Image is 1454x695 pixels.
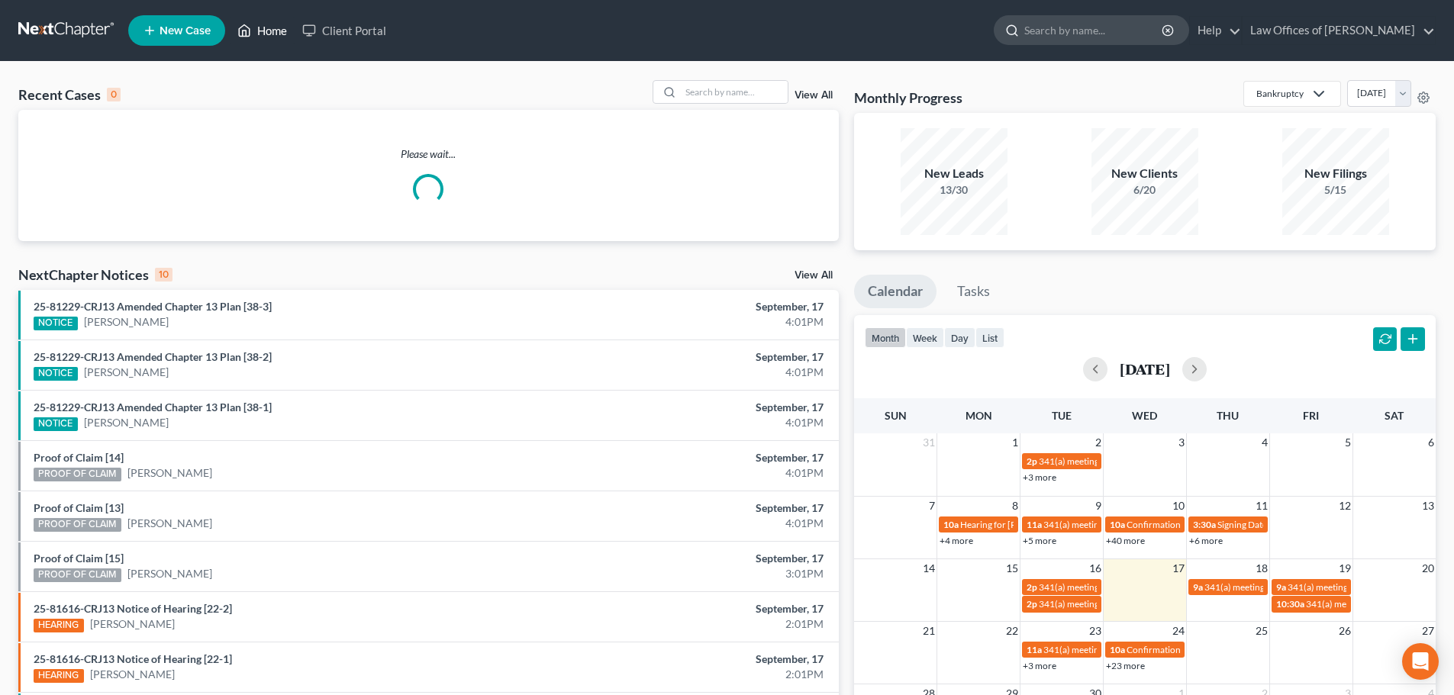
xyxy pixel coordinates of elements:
a: Home [230,17,295,44]
span: 7 [927,497,937,515]
span: Thu [1217,409,1239,422]
div: New Filings [1282,165,1389,182]
div: September, 17 [570,400,824,415]
a: 25-81229-CRJ13 Amended Chapter 13 Plan [38-1] [34,401,272,413]
a: 25-81229-CRJ13 Amended Chapter 13 Plan [38-3] [34,300,272,313]
span: 10a [1110,644,1125,655]
span: 31 [921,433,937,452]
div: 5/15 [1282,182,1389,198]
div: September, 17 [570,500,824,516]
span: 27 [1420,622,1436,640]
div: September, 17 [570,652,824,667]
a: [PERSON_NAME] [84,415,169,430]
div: Open Intercom Messenger [1402,643,1439,680]
span: 22 [1004,622,1020,640]
button: month [865,327,906,348]
a: 25-81616-CRJ13 Notice of Hearing [22-2] [34,602,232,615]
a: [PERSON_NAME] [84,314,169,330]
span: 18 [1254,559,1269,578]
input: Search by name... [681,81,788,103]
a: [PERSON_NAME] [90,616,175,632]
div: 2:01PM [570,667,824,682]
div: 10 [155,268,172,282]
span: 11 [1254,497,1269,515]
a: +40 more [1106,535,1145,546]
a: +6 more [1189,535,1223,546]
span: 3 [1177,433,1186,452]
a: Proof of Claim [14] [34,451,124,464]
div: September, 17 [570,349,824,365]
span: 16 [1088,559,1103,578]
span: 341(a) meeting for [PERSON_NAME] [1039,598,1186,610]
button: day [944,327,975,348]
a: +3 more [1023,471,1056,483]
p: Please wait... [18,146,839,162]
span: 17 [1171,559,1186,578]
div: 4:01PM [570,465,824,481]
span: 341(a) meeting for [PERSON_NAME] [1288,581,1435,593]
span: 25 [1254,622,1269,640]
span: 26 [1337,622,1352,640]
a: [PERSON_NAME] [127,516,212,531]
a: [PERSON_NAME] [127,566,212,581]
a: View All [795,90,833,101]
span: 2p [1027,598,1037,610]
div: HEARING [34,669,84,683]
span: 10a [943,519,959,530]
span: 8 [1011,497,1020,515]
span: Fri [1303,409,1319,422]
span: 14 [921,559,937,578]
span: 11a [1027,644,1042,655]
span: 2 [1094,433,1103,452]
span: 3:30a [1193,519,1216,530]
span: 341(a) meeting for [PERSON_NAME] [1306,598,1453,610]
div: 4:01PM [570,516,824,531]
h3: Monthly Progress [854,88,962,107]
div: NextChapter Notices [18,265,172,284]
h2: [DATE] [1120,361,1170,377]
span: 341(a) meeting for [PERSON_NAME] [1043,519,1191,530]
span: 6 [1427,433,1436,452]
span: Wed [1132,409,1157,422]
button: list [975,327,1004,348]
a: +3 more [1023,660,1056,671]
div: 6/20 [1091,182,1198,198]
span: 21 [921,622,937,640]
a: Help [1190,17,1241,44]
span: 20 [1420,559,1436,578]
span: 2p [1027,455,1037,467]
span: 24 [1171,622,1186,640]
span: 12 [1337,497,1352,515]
span: 9a [1193,581,1203,593]
span: 19 [1337,559,1352,578]
div: 3:01PM [570,566,824,581]
a: +23 more [1106,660,1145,671]
div: New Clients [1091,165,1198,182]
input: Search by name... [1024,16,1164,44]
span: Sun [885,409,907,422]
span: 15 [1004,559,1020,578]
div: HEARING [34,619,84,632]
a: View All [795,270,833,281]
a: [PERSON_NAME] [127,465,212,481]
div: September, 17 [570,551,824,566]
div: 4:01PM [570,365,824,380]
a: Law Offices of [PERSON_NAME] [1243,17,1435,44]
a: 25-81229-CRJ13 Amended Chapter 13 Plan [38-2] [34,350,272,363]
a: Calendar [854,275,937,308]
span: Confirmation hearing for [PERSON_NAME] [1127,644,1300,655]
div: NOTICE [34,417,78,431]
a: 25-81616-CRJ13 Notice of Hearing [22-1] [34,652,232,665]
a: [PERSON_NAME] [90,667,175,682]
a: Proof of Claim [13] [34,501,124,514]
span: 10a [1110,519,1125,530]
div: September, 17 [570,601,824,616]
div: Bankruptcy [1256,87,1304,100]
span: Mon [966,409,992,422]
div: 4:01PM [570,314,824,330]
div: 4:01PM [570,415,824,430]
a: +5 more [1023,535,1056,546]
span: Sat [1385,409,1404,422]
a: Tasks [943,275,1004,308]
a: +4 more [940,535,973,546]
